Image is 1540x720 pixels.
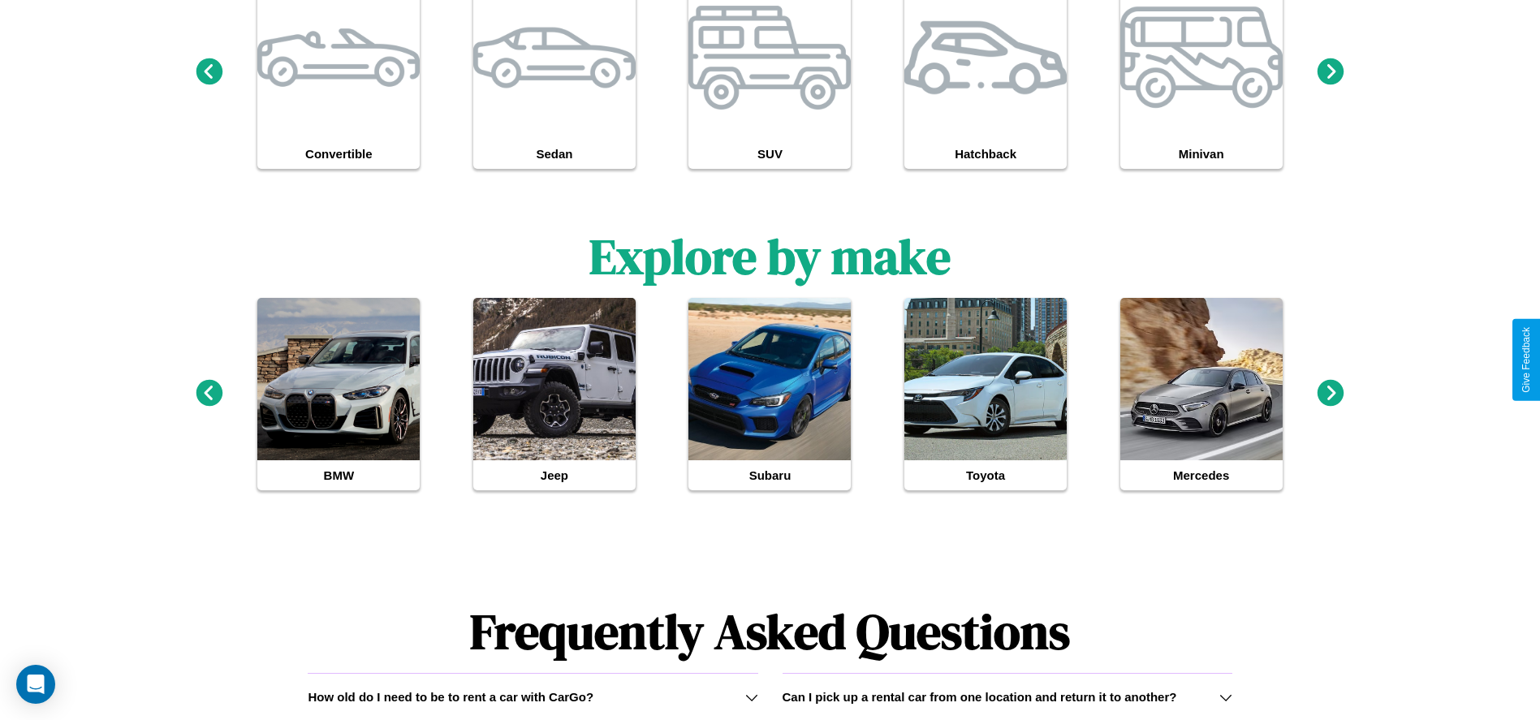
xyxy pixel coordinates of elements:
[1120,139,1283,169] h4: Minivan
[904,139,1067,169] h4: Hatchback
[783,690,1177,704] h3: Can I pick up a rental car from one location and return it to another?
[1120,460,1283,490] h4: Mercedes
[904,460,1067,490] h4: Toyota
[308,690,593,704] h3: How old do I need to be to rent a car with CarGo?
[688,139,851,169] h4: SUV
[257,139,420,169] h4: Convertible
[473,460,636,490] h4: Jeep
[688,460,851,490] h4: Subaru
[1521,327,1532,393] div: Give Feedback
[308,590,1232,673] h1: Frequently Asked Questions
[16,665,55,704] div: Open Intercom Messenger
[473,139,636,169] h4: Sedan
[257,460,420,490] h4: BMW
[589,223,951,290] h1: Explore by make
